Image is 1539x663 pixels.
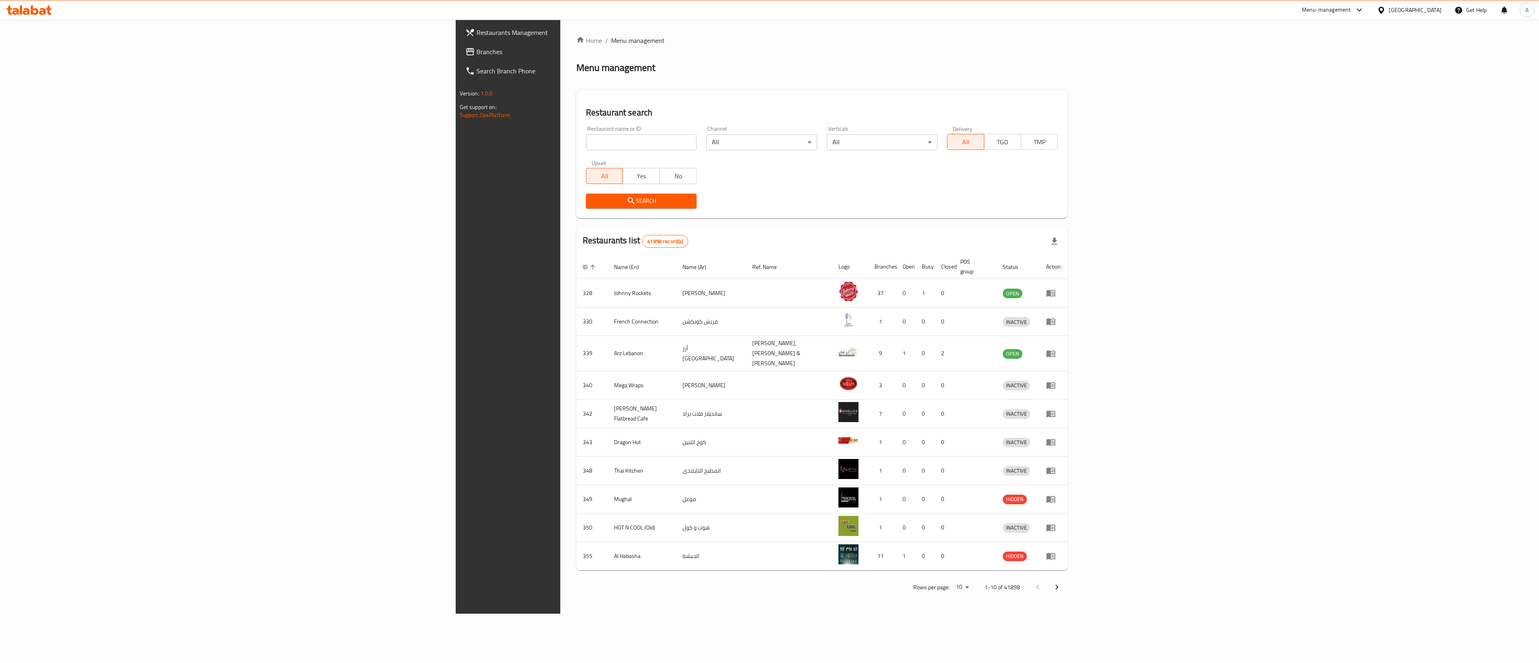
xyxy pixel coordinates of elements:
div: Menu [1046,466,1061,475]
td: 3 [868,371,896,400]
td: 0 [896,428,915,457]
span: All [951,136,981,148]
div: Menu [1046,494,1061,504]
span: Yes [626,170,656,182]
td: 9 [868,336,896,371]
td: 1 [868,428,896,457]
td: 0 [935,279,954,307]
img: French Connection [838,310,858,330]
label: Upsell [592,160,606,166]
div: INACTIVE [1003,381,1030,390]
td: [PERSON_NAME],[PERSON_NAME] & [PERSON_NAME] [746,336,832,371]
td: 0 [896,279,915,307]
table: enhanced table [576,255,1068,570]
td: 0 [935,457,954,485]
button: TGO [984,134,1021,150]
span: Search Branch Phone [477,66,706,76]
td: 0 [896,485,915,513]
td: 2 [935,336,954,371]
img: Sandella's Flatbread Cafe [838,402,858,422]
td: 0 [935,485,954,513]
td: 0 [896,400,915,428]
td: 0 [915,336,935,371]
td: 0 [896,307,915,336]
div: Menu [1046,380,1061,390]
td: 1 [868,307,896,336]
td: 0 [915,400,935,428]
span: A [1525,6,1529,14]
div: INACTIVE [1003,523,1030,533]
td: 0 [915,513,935,542]
button: All [947,134,984,150]
div: HIDDEN [1003,495,1027,504]
td: 0 [915,428,935,457]
th: Branches [868,255,896,279]
th: Open [896,255,915,279]
td: 0 [915,485,935,513]
span: INACTIVE [1003,523,1030,532]
div: Menu [1046,437,1061,447]
button: Next page [1047,578,1066,597]
span: Restaurants Management [477,28,706,37]
img: Dragon Hut [838,431,858,451]
td: 0 [935,542,954,570]
span: INACTIVE [1003,317,1030,327]
span: HIDDEN [1003,552,1027,561]
nav: breadcrumb [576,36,1068,45]
img: Mega Wraps [838,374,858,394]
td: 1 [868,513,896,542]
a: Restaurants Management [459,23,713,42]
div: Menu [1046,349,1061,358]
label: Delivery [953,126,973,131]
button: Search [586,194,697,208]
div: OPEN [1003,349,1022,359]
td: 0 [915,542,935,570]
div: Export file [1045,232,1064,251]
button: TMP [1021,134,1058,150]
p: Rows per page: [913,582,949,592]
button: No [659,168,697,184]
div: Total records count [642,235,688,248]
td: 1 [868,457,896,485]
span: Status [1003,262,1029,272]
td: 0 [915,371,935,400]
div: All [827,134,937,150]
span: Get support on: [460,102,497,112]
td: 0 [935,371,954,400]
td: 11 [868,542,896,570]
td: 0 [935,307,954,336]
span: Branches [477,47,706,57]
span: Search [592,196,690,206]
td: 7 [868,400,896,428]
th: Closed [935,255,954,279]
div: INACTIVE [1003,409,1030,419]
h2: Restaurants list [583,234,689,248]
td: 0 [935,428,954,457]
input: Search for restaurant name or ID.. [586,134,697,150]
td: 1 [868,485,896,513]
span: ID [583,262,598,272]
img: Mughal [838,487,858,507]
td: 0 [935,400,954,428]
span: No [663,170,693,182]
div: Rows per page: [953,581,972,593]
a: Support.OpsPlatform [460,110,511,120]
button: All [586,168,623,184]
p: 1-10 of 41898 [985,582,1020,592]
img: Al Habasha [838,544,858,564]
span: All [590,170,620,182]
span: OPEN [1003,349,1022,358]
span: Ref. Name [752,262,787,272]
div: Menu-management [1302,5,1351,15]
span: POS group [960,257,987,276]
div: INACTIVE [1003,466,1030,476]
h2: Restaurant search [586,107,1058,119]
span: OPEN [1003,289,1022,298]
span: Name (En) [614,262,649,272]
div: Menu [1046,288,1061,298]
button: Yes [622,168,660,184]
img: Thai Kitchen [838,459,858,479]
td: 0 [915,457,935,485]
